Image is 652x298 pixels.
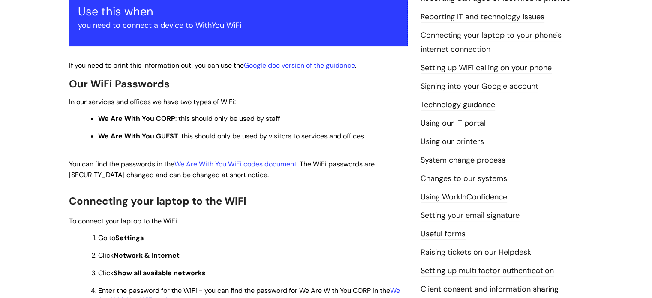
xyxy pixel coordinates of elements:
span: Click [98,251,180,260]
a: Setting up WiFi calling on your phone [421,63,552,74]
span: Our WiFi Passwords [69,77,170,90]
a: System change process [421,155,505,166]
strong: We Are With You GUEST [98,132,178,141]
a: Using our IT portal [421,118,486,129]
a: Setting your email signature [421,210,520,221]
a: Client consent and information sharing [421,284,559,295]
strong: Settings [115,233,144,242]
span: : this should only be used by staff [98,114,280,123]
strong: We Are With You CORP [98,114,175,123]
a: Connecting your laptop to your phone's internet connection [421,30,562,55]
a: Setting up multi factor authentication [421,265,554,277]
p: you need to connect a device to WithYou WiFi [78,18,399,32]
span: Go to [98,233,144,242]
span: : this should only be used by visitors to services and offices [98,132,364,141]
a: We Are With You WiFi codes document [174,160,297,169]
a: Useful forms [421,229,466,240]
a: Changes to our systems [421,173,507,184]
span: To connect your laptop to the WiFi: [69,217,178,226]
a: Signing into your Google account [421,81,538,92]
a: Reporting IT and technology issues [421,12,544,23]
span: In our services and offices we have two types of WiFi: [69,97,236,106]
a: Technology guidance [421,99,495,111]
h3: Use this when [78,5,399,18]
span: You can find the passwords in the . The WiFi passwords are [SECURITY_DATA] changed and can be cha... [69,160,375,179]
span: Click [98,268,206,277]
span: Connecting your laptop to the WiFi [69,194,246,208]
a: Raising tickets on our Helpdesk [421,247,531,258]
span: If you need to print this information out, you can use the . [69,61,356,70]
a: Google doc version of the guidance [244,61,355,70]
strong: Network & Internet [114,251,180,260]
a: Using WorkInConfidence [421,192,507,203]
a: Using our printers [421,136,484,147]
strong: Show all available networks [114,268,206,277]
